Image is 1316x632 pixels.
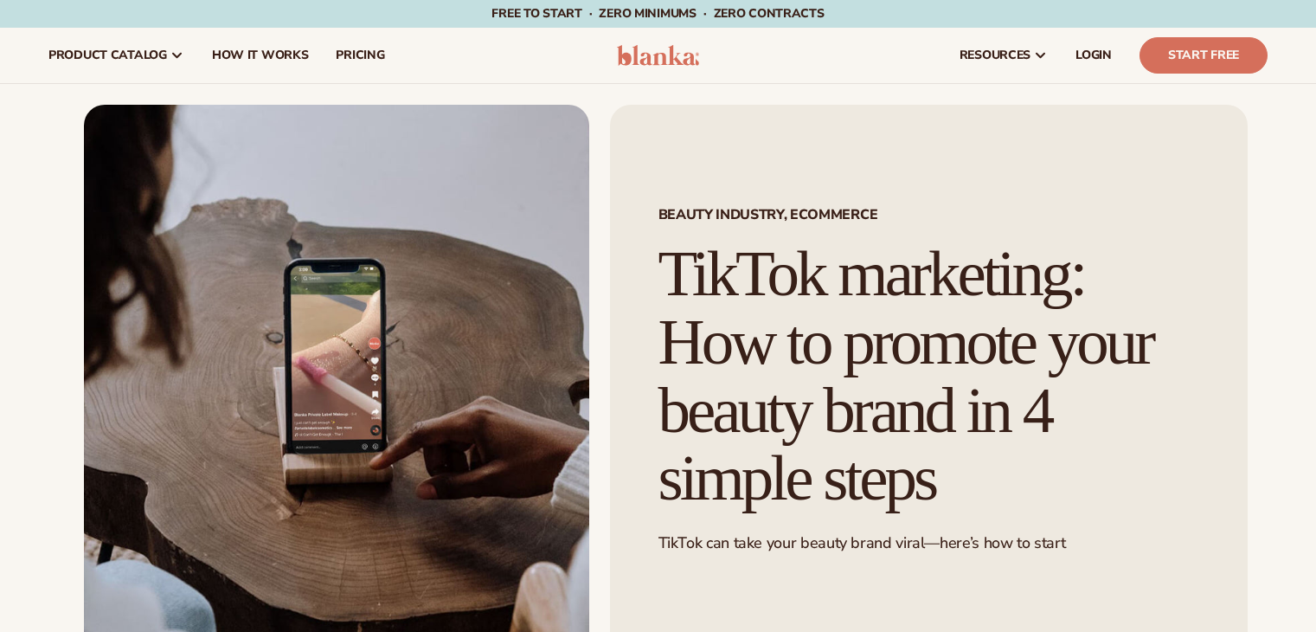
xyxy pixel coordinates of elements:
a: resources [946,28,1062,83]
span: pricing [336,48,384,62]
img: logo [617,45,699,66]
span: LOGIN [1075,48,1112,62]
a: Start Free [1139,37,1268,74]
span: How It Works [212,48,309,62]
span: Free to start · ZERO minimums · ZERO contracts [491,5,824,22]
a: pricing [322,28,398,83]
span: product catalog [48,48,167,62]
a: How It Works [198,28,323,83]
span: BEAUTY INDUSTRY, ECOMMERCE [658,208,1199,222]
span: resources [960,48,1030,62]
a: LOGIN [1062,28,1126,83]
a: product catalog [35,28,198,83]
h1: TikTok marketing: How to promote your beauty brand in 4 simple steps [658,240,1199,513]
p: TikTok can take your beauty brand viral—here’s how to start [658,533,1199,553]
